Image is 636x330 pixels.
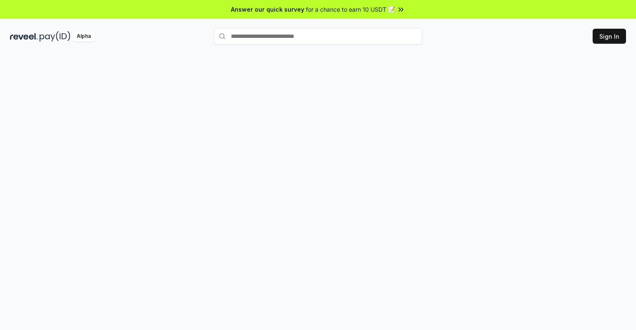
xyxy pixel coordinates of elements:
[231,5,304,14] span: Answer our quick survey
[72,31,95,42] div: Alpha
[40,31,70,42] img: pay_id
[10,31,38,42] img: reveel_dark
[306,5,395,14] span: for a chance to earn 10 USDT 📝
[593,29,626,44] button: Sign In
